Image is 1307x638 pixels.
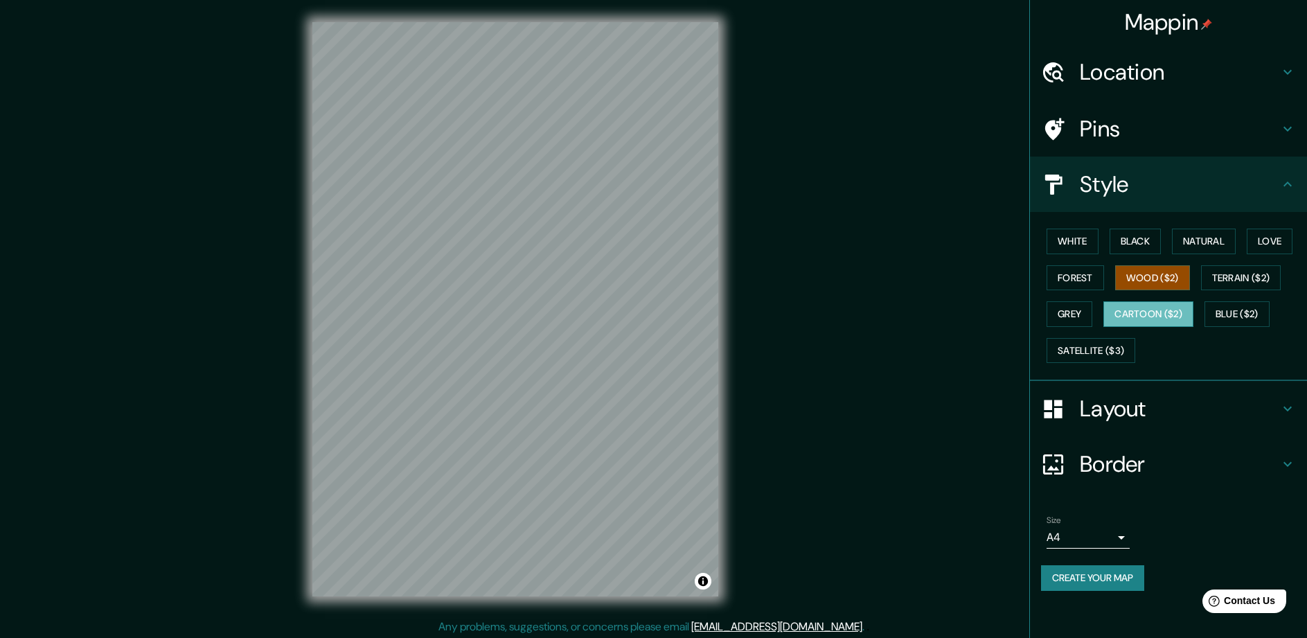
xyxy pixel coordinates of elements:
div: Location [1030,44,1307,100]
img: pin-icon.png [1201,19,1212,30]
button: Create your map [1041,565,1144,591]
div: A4 [1047,526,1130,549]
div: Border [1030,436,1307,492]
button: Satellite ($3) [1047,338,1135,364]
button: Black [1110,229,1162,254]
button: Natural [1172,229,1236,254]
iframe: Help widget launcher [1184,584,1292,623]
button: Toggle attribution [695,573,711,590]
button: Forest [1047,265,1104,291]
p: Any problems, suggestions, or concerns please email . [438,619,864,635]
h4: Pins [1080,115,1279,143]
button: Grey [1047,301,1092,327]
button: Terrain ($2) [1201,265,1281,291]
button: Love [1247,229,1292,254]
h4: Style [1080,170,1279,198]
a: [EMAIL_ADDRESS][DOMAIN_NAME] [691,619,862,634]
h4: Border [1080,450,1279,478]
canvas: Map [312,22,718,596]
div: Style [1030,157,1307,212]
button: White [1047,229,1099,254]
div: . [866,619,869,635]
div: . [864,619,866,635]
h4: Location [1080,58,1279,86]
div: Layout [1030,381,1307,436]
button: Cartoon ($2) [1103,301,1193,327]
button: Blue ($2) [1204,301,1270,327]
div: Pins [1030,101,1307,157]
button: Wood ($2) [1115,265,1190,291]
label: Size [1047,515,1061,526]
h4: Layout [1080,395,1279,423]
h4: Mappin [1125,8,1213,36]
